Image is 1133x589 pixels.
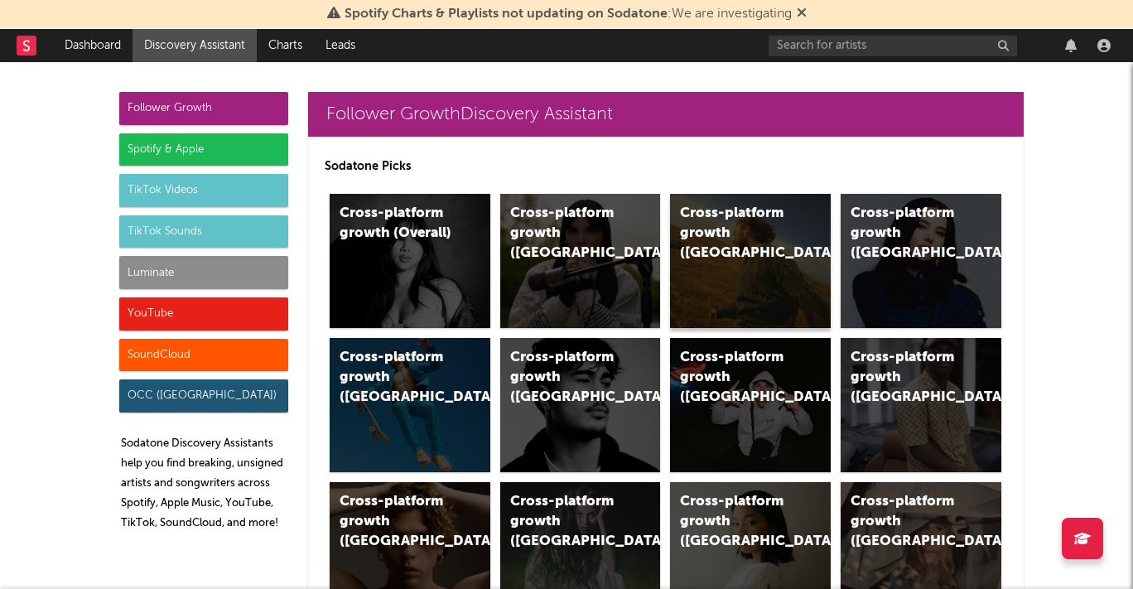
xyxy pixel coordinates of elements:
a: Dashboard [53,29,133,62]
a: Cross-platform growth (Overall) [330,194,490,328]
a: Discovery Assistant [133,29,257,62]
a: Cross-platform growth ([GEOGRAPHIC_DATA]) [841,194,1001,328]
div: Cross-platform growth ([GEOGRAPHIC_DATA]) [510,348,623,408]
div: Cross-platform growth ([GEOGRAPHIC_DATA]) [510,492,623,552]
a: Charts [257,29,314,62]
div: Luminate [119,256,288,289]
a: Follower GrowthDiscovery Assistant [308,92,1024,137]
a: Cross-platform growth ([GEOGRAPHIC_DATA]) [330,338,490,472]
div: Cross-platform growth ([GEOGRAPHIC_DATA]) [851,204,963,263]
a: Leads [314,29,367,62]
span: Spotify Charts & Playlists not updating on Sodatone [345,7,668,21]
a: Cross-platform growth ([GEOGRAPHIC_DATA]) [670,194,831,328]
input: Search for artists [769,36,1017,56]
div: Cross-platform growth ([GEOGRAPHIC_DATA]/GSA) [680,348,793,408]
a: Cross-platform growth ([GEOGRAPHIC_DATA]) [841,338,1001,472]
div: Cross-platform growth ([GEOGRAPHIC_DATA]) [340,348,452,408]
div: Follower Growth [119,92,288,125]
div: TikTok Sounds [119,215,288,249]
div: SoundCloud [119,339,288,372]
span: : We are investigating [345,7,792,21]
span: Dismiss [797,7,807,21]
div: Cross-platform growth ([GEOGRAPHIC_DATA]) [851,348,963,408]
div: OCC ([GEOGRAPHIC_DATA]) [119,379,288,413]
div: Spotify & Apple [119,133,288,167]
div: Cross-platform growth ([GEOGRAPHIC_DATA]) [851,492,963,552]
div: YouTube [119,297,288,331]
div: Cross-platform growth (Overall) [340,204,452,244]
div: TikTok Videos [119,174,288,207]
div: Cross-platform growth ([GEOGRAPHIC_DATA]) [680,204,793,263]
div: Cross-platform growth ([GEOGRAPHIC_DATA]) [510,204,623,263]
a: Cross-platform growth ([GEOGRAPHIC_DATA]) [500,194,661,328]
a: Cross-platform growth ([GEOGRAPHIC_DATA]) [500,338,661,472]
div: Cross-platform growth ([GEOGRAPHIC_DATA]) [680,492,793,552]
p: Sodatone Discovery Assistants help you find breaking, unsigned artists and songwriters across Spo... [121,434,288,533]
a: Cross-platform growth ([GEOGRAPHIC_DATA]/GSA) [670,338,831,472]
p: Sodatone Picks [325,157,1007,176]
div: Cross-platform growth ([GEOGRAPHIC_DATA]) [340,492,452,552]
